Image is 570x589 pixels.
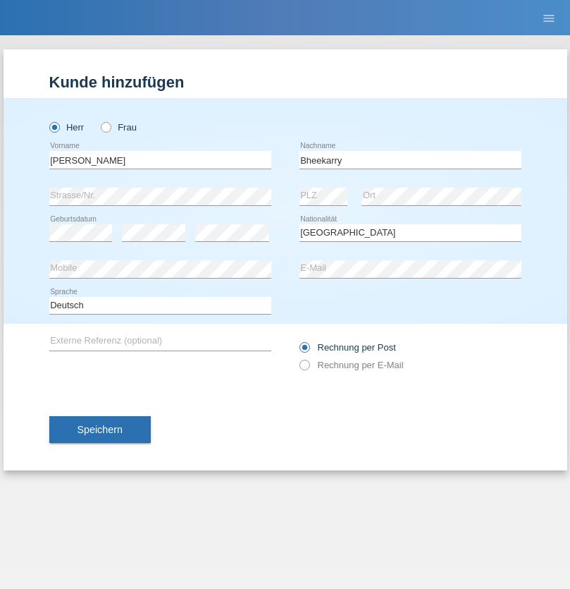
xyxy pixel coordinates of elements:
label: Rechnung per E-Mail [299,360,404,370]
i: menu [542,11,556,25]
span: Speichern [78,424,123,435]
input: Frau [101,122,110,131]
h1: Kunde hinzufügen [49,73,521,91]
label: Frau [101,122,137,133]
input: Herr [49,122,58,131]
input: Rechnung per Post [299,342,309,360]
label: Rechnung per Post [299,342,396,353]
button: Speichern [49,416,151,443]
a: menu [535,13,563,22]
label: Herr [49,122,85,133]
input: Rechnung per E-Mail [299,360,309,377]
